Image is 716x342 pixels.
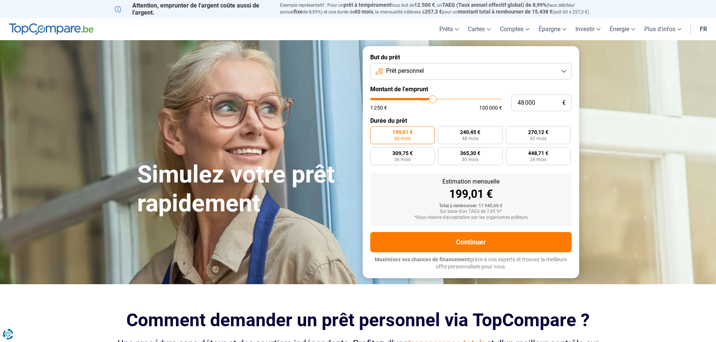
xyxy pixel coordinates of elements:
[394,157,411,162] span: 36 mois
[571,18,605,40] a: Investir
[370,117,572,124] label: Durée du prêt
[442,2,546,8] span: TAEG (Taux annuel effectif global) de 8,99%
[528,130,548,135] span: 270,12 €
[376,215,566,220] div: *Sous réserve d'acceptation par les organismes prêteurs
[370,86,572,93] label: Montant de l'emprunt
[376,188,566,200] div: 199,01 €
[376,179,566,185] div: Estimation mensuelle
[528,151,548,156] span: 448,71 €
[354,9,373,15] span: 60 mois
[530,157,546,162] span: 24 mois
[562,100,566,106] span: €
[460,130,480,135] span: 240,45 €
[394,136,411,141] span: 60 mois
[392,130,413,135] span: 199,01 €
[137,160,354,218] h1: Simulez votre prêt rapidement
[460,151,480,156] span: 365,30 €
[462,157,478,162] span: 30 mois
[376,209,566,214] div: Sur base d'un TAEG de 7,45 %*
[386,67,424,75] span: Prêt personnel
[115,2,271,16] p: Attention, emprunter de l'argent coûte aussi de l'argent.
[392,151,413,156] span: 309,75 €
[534,18,571,40] a: Épargne
[370,63,572,80] button: Prêt personnel
[375,256,470,262] span: Maximisez vos chances de financement
[425,9,442,15] span: 257,3 €
[370,256,572,271] p: grâce à nos experts et trouvez la meilleure offre personnalisée pour vous.
[695,18,711,40] a: fr
[458,9,553,15] span: montant total à rembourser de 15.438 €
[344,2,391,8] span: prêt à tempérament
[463,18,495,40] a: Cartes
[640,18,686,40] a: Plus d'infos
[115,310,602,330] h2: Comment demander un prêt personnel via TopCompare ?
[530,136,546,141] span: 42 mois
[479,105,502,110] span: 100 000 €
[462,136,478,141] span: 48 mois
[376,203,566,209] div: Total à rembourser: 11 940,60 €
[435,18,463,40] a: Prêts
[605,18,640,40] a: Énergie
[280,2,602,15] p: Exemple représentatif : Pour un tous but de , un (taux débiteur annuel de 8,99%) et une durée de ...
[414,2,435,8] span: 12.500 €
[495,18,534,40] a: Comptes
[370,54,572,61] label: But du prêt
[9,23,94,35] img: TopCompare
[370,105,387,110] span: 1 250 €
[294,9,303,15] span: fixe
[370,232,572,252] button: Continuer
